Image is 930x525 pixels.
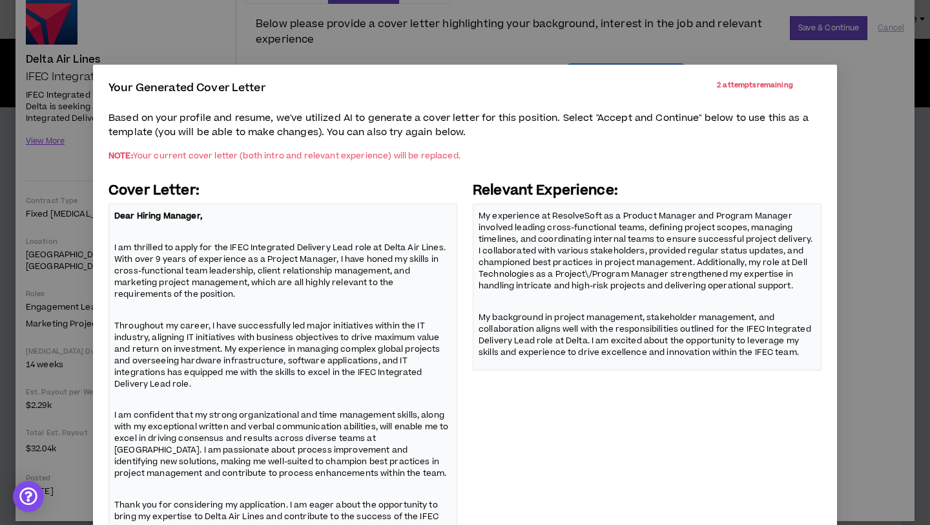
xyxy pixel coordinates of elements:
[114,409,451,480] p: I am confident that my strong organizational and time management skills, along with my exceptiona...
[114,241,451,301] p: I am thrilled to apply for the IFEC Integrated Delivery Lead role at Delta Air Lines. With over 9...
[114,210,202,222] strong: Dear Hiring Manager,
[479,310,816,359] p: My background in project management, stakeholder management, and collaboration aligns well with t...
[717,80,793,106] p: 2 attempts remaining
[108,80,265,96] p: Your Generated Cover Letter
[108,151,821,161] p: Your current cover letter (both intro and relevant experience) will be replaced.
[479,209,816,293] p: My experience at ResolveSoft as a Product Manager and Program Manager involved leading cross-func...
[13,481,44,512] div: Open Intercom Messenger
[108,150,133,162] span: NOTE:
[473,182,821,200] p: Relevant Experience:
[108,111,821,140] p: Based on your profile and resume, we've utilized AI to generate a cover letter for this position....
[114,319,451,391] p: Throughout my career, I have successfully led major initiatives within the IT industry, aligning ...
[108,182,457,200] p: Cover Letter:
